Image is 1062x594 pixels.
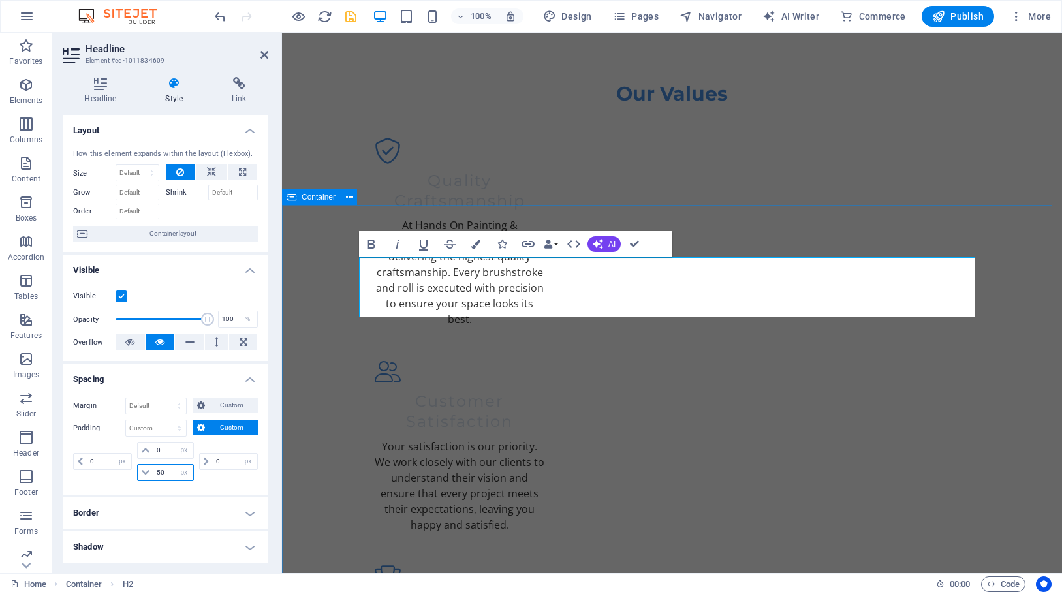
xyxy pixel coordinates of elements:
[86,43,268,55] h2: Headline
[679,10,742,23] span: Navigator
[317,9,332,24] i: Reload page
[463,231,488,257] button: Colors
[116,204,159,219] input: Default
[13,369,40,380] p: Images
[66,576,102,592] span: Click to select. Double-click to edit
[613,10,659,23] span: Pages
[608,240,616,248] span: AI
[385,231,410,257] button: Italic (⌘I)
[757,6,824,27] button: AI Writer
[73,398,125,414] label: Margin
[86,55,242,67] h3: Element #ed-1011834609
[73,420,125,436] label: Padding
[451,8,497,24] button: 100%
[10,95,43,106] p: Elements
[209,420,254,435] span: Custom
[116,185,159,200] input: Default
[762,10,819,23] span: AI Writer
[1005,6,1056,27] button: More
[505,10,516,22] i: On resize automatically adjust zoom level to fit chosen device.
[66,576,133,592] nav: breadcrumb
[73,335,116,351] label: Overflow
[411,231,436,257] button: Underline (⌘U)
[490,231,514,257] button: Icons
[210,77,268,104] h4: Link
[10,134,42,145] p: Columns
[950,576,970,592] span: 00 00
[542,231,560,257] button: Data Bindings
[14,487,38,497] p: Footer
[538,6,597,27] button: Design
[835,6,911,27] button: Commerce
[359,231,384,257] button: Bold (⌘B)
[123,576,133,592] span: Click to select. Double-click to edit
[63,255,268,278] h4: Visible
[63,364,268,387] h4: Spacing
[561,231,586,257] button: HTML
[166,185,208,200] label: Shrink
[144,77,210,104] h4: Style
[1010,10,1051,23] span: More
[317,8,332,24] button: reload
[936,576,971,592] h6: Session time
[587,236,621,252] button: AI
[63,115,268,138] h4: Layout
[75,8,173,24] img: Editor Logo
[239,311,257,327] div: %
[14,526,38,537] p: Forms
[209,398,254,413] span: Custom
[73,289,116,304] label: Visible
[73,149,258,160] div: How this element expands within the layout (Flexbox).
[14,291,38,302] p: Tables
[73,316,116,323] label: Opacity
[8,252,44,262] p: Accordion
[840,10,906,23] span: Commerce
[193,420,258,435] button: Custom
[343,8,358,24] button: save
[208,185,258,200] input: Default
[12,174,40,184] p: Content
[73,226,258,242] button: Container layout
[212,8,228,24] button: undo
[343,9,358,24] i: Save (Ctrl+S)
[63,497,268,529] h4: Border
[302,193,336,201] span: Container
[543,10,592,23] span: Design
[932,10,984,23] span: Publish
[193,398,258,413] button: Custom
[63,531,268,563] h4: Shadow
[10,330,42,341] p: Features
[516,231,540,257] button: Link
[922,6,994,27] button: Publish
[10,576,46,592] a: Click to cancel selection. Double-click to open Pages
[13,448,39,458] p: Header
[987,576,1020,592] span: Code
[16,409,37,419] p: Slider
[471,8,492,24] h6: 100%
[290,8,306,24] button: Click here to leave preview mode and continue editing
[959,579,961,589] span: :
[608,6,664,27] button: Pages
[91,226,254,242] span: Container layout
[981,576,1025,592] button: Code
[9,56,42,67] p: Favorites
[1036,576,1052,592] button: Usercentrics
[437,231,462,257] button: Strikethrough
[213,9,228,24] i: Undo: Change padding (Ctrl+Z)
[622,231,647,257] button: Confirm (⌘+⏎)
[73,185,116,200] label: Grow
[73,170,116,177] label: Size
[73,204,116,219] label: Order
[674,6,747,27] button: Navigator
[63,77,144,104] h4: Headline
[538,6,597,27] div: Design (Ctrl+Alt+Y)
[16,213,37,223] p: Boxes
